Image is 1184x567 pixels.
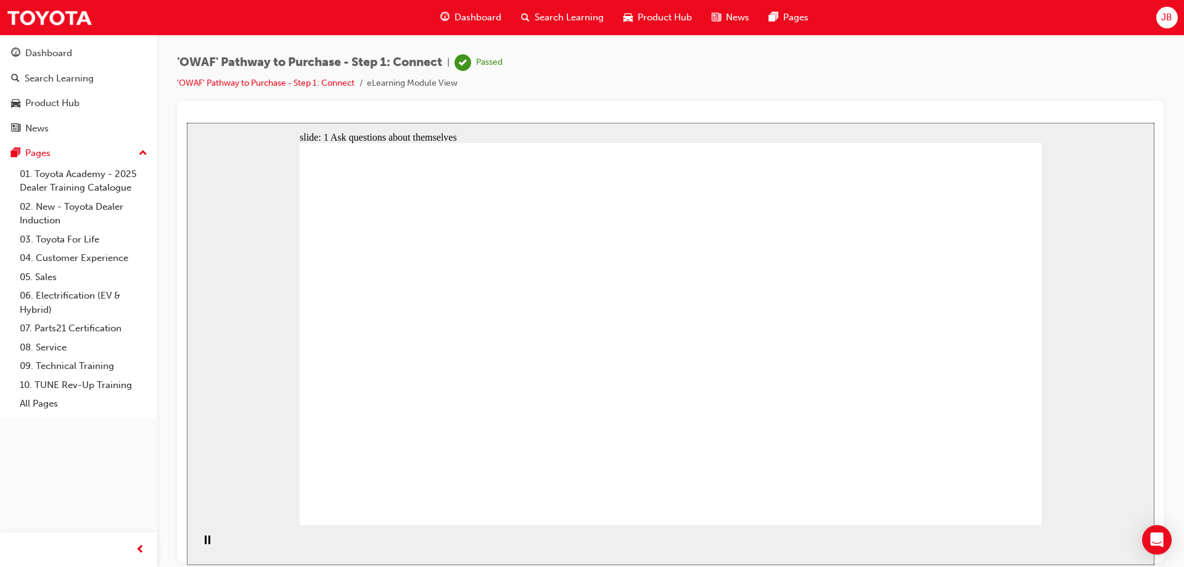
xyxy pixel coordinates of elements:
a: 05. Sales [15,268,152,287]
span: news-icon [11,123,20,135]
a: News [5,117,152,140]
span: pages-icon [769,10,778,25]
span: | [447,56,450,70]
span: up-icon [139,146,147,162]
a: guage-iconDashboard [430,5,511,30]
a: 04. Customer Experience [15,249,152,268]
span: Dashboard [454,10,501,25]
div: playback controls [6,402,27,442]
a: Dashboard [5,42,152,65]
button: JB [1156,7,1178,28]
div: News [25,122,49,136]
span: guage-icon [440,10,450,25]
span: car-icon [623,10,633,25]
span: Search Learning [535,10,604,25]
a: car-iconProduct Hub [614,5,702,30]
button: DashboardSearch LearningProduct HubNews [5,39,152,142]
a: 10. TUNE Rev-Up Training [15,376,152,395]
a: news-iconNews [702,5,759,30]
span: pages-icon [11,148,20,159]
a: 01. Toyota Academy - 2025 Dealer Training Catalogue [15,165,152,197]
a: 08. Service [15,338,152,357]
a: Search Learning [5,67,152,90]
span: search-icon [11,73,20,85]
button: Pages [5,142,152,165]
a: 'OWAF' Pathway to Purchase - Step 1: Connect [177,78,355,88]
a: 02. New - Toyota Dealer Induction [15,197,152,230]
span: search-icon [521,10,530,25]
span: JB [1161,10,1172,25]
a: pages-iconPages [759,5,818,30]
a: 09. Technical Training [15,357,152,376]
a: All Pages [15,394,152,413]
div: Product Hub [25,96,80,110]
span: Product Hub [638,10,692,25]
div: Open Intercom Messenger [1142,525,1172,555]
span: news-icon [712,10,721,25]
li: eLearning Module View [367,77,458,91]
span: prev-icon [136,542,145,558]
button: Pause (Ctrl+Alt+P) [6,412,27,433]
a: 03. Toyota For Life [15,230,152,249]
div: Search Learning [25,72,94,86]
span: guage-icon [11,48,20,59]
a: 07. Parts21 Certification [15,319,152,338]
span: Pages [783,10,808,25]
span: News [726,10,749,25]
div: Passed [476,57,503,68]
a: search-iconSearch Learning [511,5,614,30]
div: Pages [25,146,51,160]
span: learningRecordVerb_PASS-icon [454,54,471,71]
a: 06. Electrification (EV & Hybrid) [15,286,152,319]
span: 'OWAF' Pathway to Purchase - Step 1: Connect [177,56,442,70]
img: Trak [6,4,92,31]
a: Product Hub [5,92,152,115]
span: car-icon [11,98,20,109]
div: Dashboard [25,46,72,60]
